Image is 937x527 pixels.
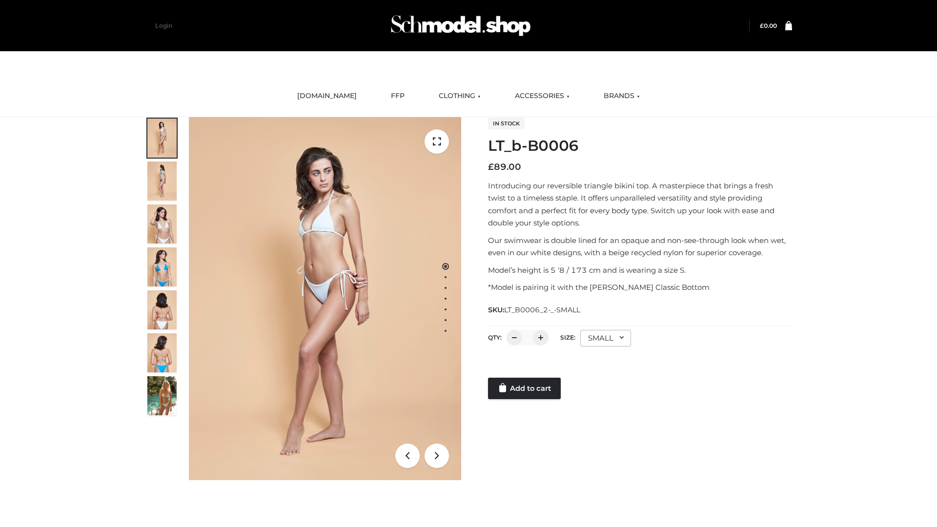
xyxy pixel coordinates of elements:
[488,234,792,259] p: Our swimwear is double lined for an opaque and non-see-through look when wet, even in our white d...
[488,118,525,129] span: In stock
[488,334,502,341] label: QTY:
[760,22,777,29] bdi: 0.00
[155,22,172,29] a: Login
[580,330,631,346] div: SMALL
[488,378,561,399] a: Add to cart
[147,162,177,201] img: ArielClassicBikiniTop_CloudNine_AzureSky_OW114ECO_2-scaled.jpg
[290,85,364,107] a: [DOMAIN_NAME]
[560,334,575,341] label: Size:
[147,333,177,372] img: ArielClassicBikiniTop_CloudNine_AzureSky_OW114ECO_8-scaled.jpg
[760,22,764,29] span: £
[147,376,177,415] img: Arieltop_CloudNine_AzureSky2.jpg
[488,281,792,294] p: *Model is pairing it with the [PERSON_NAME] Classic Bottom
[147,119,177,158] img: ArielClassicBikiniTop_CloudNine_AzureSky_OW114ECO_1-scaled.jpg
[488,162,521,172] bdi: 89.00
[147,204,177,243] img: ArielClassicBikiniTop_CloudNine_AzureSky_OW114ECO_3-scaled.jpg
[488,264,792,277] p: Model’s height is 5 ‘8 / 173 cm and is wearing a size S.
[147,290,177,329] img: ArielClassicBikiniTop_CloudNine_AzureSky_OW114ECO_7-scaled.jpg
[147,247,177,286] img: ArielClassicBikiniTop_CloudNine_AzureSky_OW114ECO_4-scaled.jpg
[431,85,488,107] a: CLOTHING
[384,85,412,107] a: FFP
[504,305,580,314] span: LT_B0006_2-_-SMALL
[488,304,581,316] span: SKU:
[760,22,777,29] a: £0.00
[508,85,577,107] a: ACCESSORIES
[387,6,534,45] img: Schmodel Admin 964
[488,137,792,155] h1: LT_b-B0006
[488,180,792,229] p: Introducing our reversible triangle bikini top. A masterpiece that brings a fresh twist to a time...
[488,162,494,172] span: £
[596,85,647,107] a: BRANDS
[189,117,461,480] img: ArielClassicBikiniTop_CloudNine_AzureSky_OW114ECO_1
